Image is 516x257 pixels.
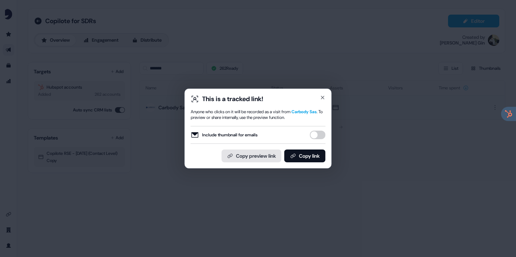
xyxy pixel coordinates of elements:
label: Include thumbnail for emails [191,131,258,139]
span: Carbody Sas [291,109,317,115]
button: Copy preview link [222,150,281,162]
button: Copy link [284,150,326,162]
div: This is a tracked link! [202,95,263,103]
div: Anyone who clicks on it will be recorded as a visit from . To preview or share internally, use th... [191,109,326,120]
